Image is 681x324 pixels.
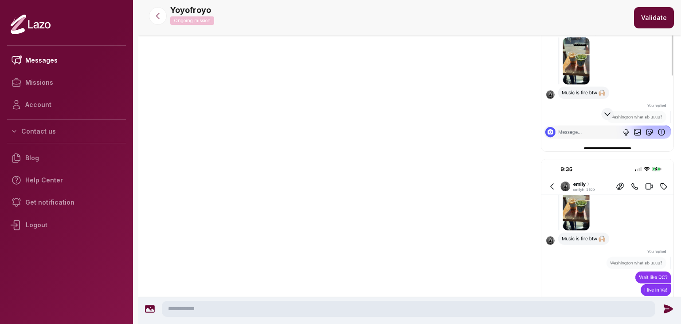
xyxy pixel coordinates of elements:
[170,4,211,16] p: Yoyofroyo
[7,213,126,237] div: Logout
[7,71,126,94] a: Missions
[7,123,126,139] button: Contact us
[7,169,126,191] a: Help Center
[634,7,674,28] button: Validate
[7,94,126,116] a: Account
[7,147,126,169] a: Blog
[170,16,214,25] p: Ongoing mission
[7,191,126,213] a: Get notification
[7,49,126,71] a: Messages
